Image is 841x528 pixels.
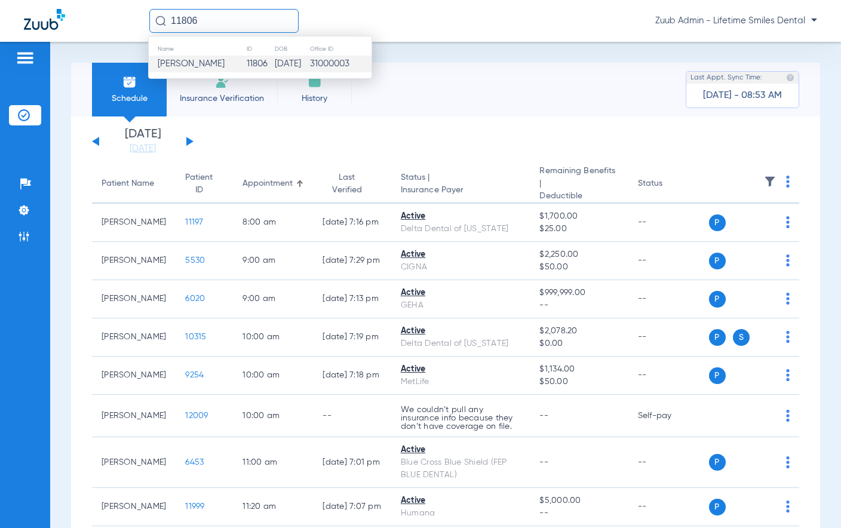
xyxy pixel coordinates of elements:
div: Delta Dental of [US_STATE] [401,337,521,350]
span: [PERSON_NAME] [158,59,225,68]
span: P [709,291,726,308]
td: [DATE] 7:01 PM [313,437,391,488]
span: P [709,367,726,384]
td: -- [313,395,391,437]
li: [DATE] [107,128,179,155]
td: -- [628,280,709,318]
div: Active [401,325,521,337]
td: [PERSON_NAME] [92,242,176,280]
th: Name [149,42,246,56]
img: group-dot-blue.svg [786,216,790,228]
td: [PERSON_NAME] [92,204,176,242]
td: [PERSON_NAME] [92,395,176,437]
span: -- [539,507,618,520]
img: group-dot-blue.svg [786,293,790,305]
span: $1,134.00 [539,363,618,376]
td: -- [628,488,709,526]
img: group-dot-blue.svg [786,176,790,188]
td: -- [628,242,709,280]
span: Deductible [539,190,618,202]
div: Appointment [243,177,293,190]
img: group-dot-blue.svg [786,410,790,422]
div: Active [401,248,521,261]
span: P [709,214,726,231]
span: History [286,93,343,105]
span: 11999 [185,502,204,511]
img: Schedule [122,75,137,89]
td: 8:00 AM [233,204,313,242]
div: Last Verified [323,171,371,197]
div: MetLife [401,376,521,388]
th: Remaining Benefits | [530,165,628,204]
div: Patient ID [185,171,213,197]
div: Blue Cross Blue Shield (FEP BLUE DENTAL) [401,456,521,481]
span: P [709,454,726,471]
img: Manual Insurance Verification [215,75,229,89]
img: group-dot-blue.svg [786,254,790,266]
span: $25.00 [539,223,618,235]
div: Patient Name [102,177,154,190]
div: Active [401,287,521,299]
span: 6020 [185,294,205,303]
span: $5,000.00 [539,495,618,507]
div: Last Verified [323,171,382,197]
div: Active [401,210,521,223]
span: $0.00 [539,337,618,350]
td: [DATE] 7:13 PM [313,280,391,318]
div: Active [401,495,521,507]
td: -- [628,357,709,395]
div: Active [401,444,521,456]
td: [PERSON_NAME] [92,357,176,395]
td: [DATE] 7:19 PM [313,318,391,357]
span: [DATE] - 08:53 AM [703,90,782,102]
img: Zuub Logo [24,9,65,30]
img: History [308,75,322,89]
a: [DATE] [107,143,179,155]
td: 9:00 AM [233,280,313,318]
img: last sync help info [786,73,794,82]
span: -- [539,458,548,466]
div: CIGNA [401,261,521,274]
img: group-dot-blue.svg [786,331,790,343]
input: Search for patients [149,9,299,33]
span: 11197 [185,218,203,226]
td: [PERSON_NAME] [92,488,176,526]
span: -- [539,412,548,420]
img: group-dot-blue.svg [786,369,790,381]
td: Self-pay [628,395,709,437]
span: $50.00 [539,261,618,274]
span: $1,700.00 [539,210,618,223]
div: Appointment [243,177,303,190]
td: [DATE] 7:18 PM [313,357,391,395]
td: -- [628,204,709,242]
span: 10315 [185,333,206,341]
td: [PERSON_NAME] [92,280,176,318]
span: Schedule [101,93,158,105]
img: group-dot-blue.svg [786,501,790,512]
span: -- [539,299,618,312]
th: Status | [391,165,530,204]
span: Insurance Payer [401,184,521,197]
div: Patient Name [102,177,166,190]
div: Patient ID [185,171,223,197]
th: DOB [274,42,309,56]
td: [PERSON_NAME] [92,437,176,488]
td: 10:00 AM [233,395,313,437]
td: -- [628,318,709,357]
p: We couldn’t pull any insurance info because they don’t have coverage on file. [401,406,521,431]
td: 31000003 [309,56,372,72]
div: Active [401,363,521,376]
td: [DATE] 7:07 PM [313,488,391,526]
span: Last Appt. Sync Time: [690,72,762,84]
td: 10:00 AM [233,318,313,357]
td: 10:00 AM [233,357,313,395]
span: P [709,499,726,515]
span: 12009 [185,412,208,420]
span: $2,250.00 [539,248,618,261]
td: [PERSON_NAME] [92,318,176,357]
img: filter.svg [764,176,776,188]
img: Search Icon [155,16,166,26]
span: S [733,329,750,346]
div: Delta Dental of [US_STATE] [401,223,521,235]
span: P [709,329,726,346]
